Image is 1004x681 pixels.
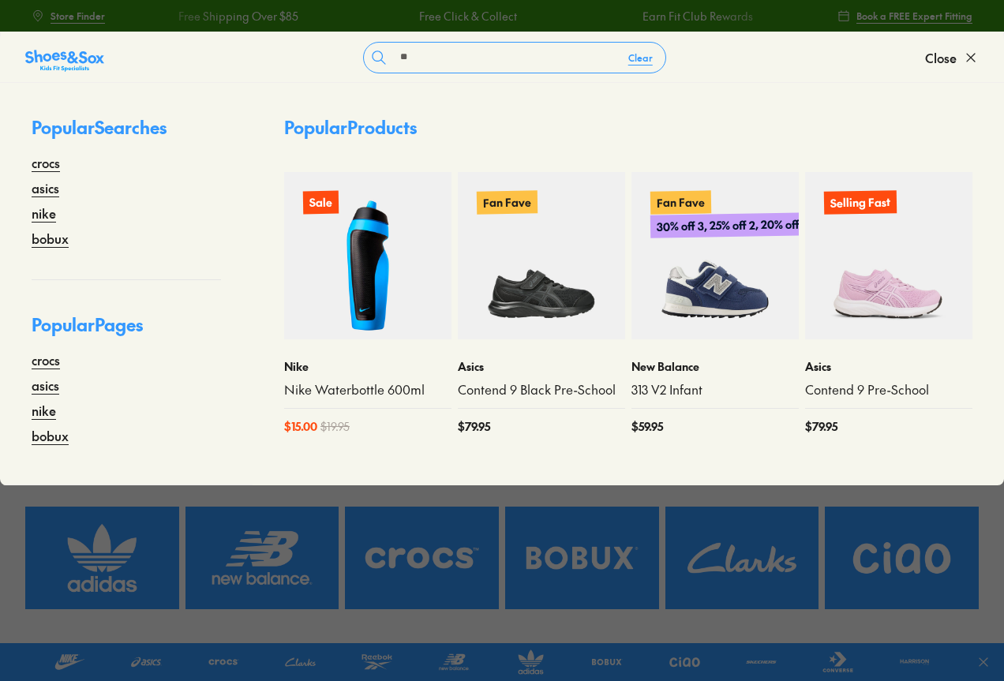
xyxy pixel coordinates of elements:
img: SNS_WEBASSETS_1280x984__Brand_9_e161dee9-03f0-4e35-815c-843dea00f972.png [505,507,659,609]
a: nike [32,204,56,223]
span: $ 15.00 [284,418,317,435]
a: Free Click & Collect [403,8,501,24]
a: 313 V2 Infant [631,381,799,398]
p: Fan Fave [477,190,538,214]
span: $ 79.95 [805,418,837,435]
img: SNS_WEBASSETS_1280x984__Brand_10_3912ae85-fb3d-449b-b156-b817166d013b.png [665,507,819,609]
img: SNS_WEBASSETS_1280x984__Brand_11_42afe9cd-2f1f-4080-b932-0c5a1492f76f.png [825,507,979,609]
a: Earn Fit Club Rewards [626,8,736,24]
p: Popular Pages [32,312,221,350]
a: Book a FREE Expert Fitting [837,2,972,30]
a: nike [32,401,56,420]
a: Contend 9 Black Pre-School [458,381,625,398]
button: Clear [616,43,665,72]
p: Asics [458,358,625,375]
span: $ 59.95 [631,418,663,435]
span: Close [925,48,957,67]
a: asics [32,178,59,197]
img: SNS_WEBASSETS_1280x984__Brand_7_4d3d8e03-a91f-4015-a35e-fabdd5f06b27.png [25,507,179,609]
span: $ 19.95 [320,418,350,435]
a: Fan Fave30% off 3, 25% off 2, 20% off 1 [631,172,799,339]
img: SNS_WEBASSETS_1280x984__Brand_8_072687a1-6812-4536-84da-40bdad0e27d7.png [185,507,339,609]
a: crocs [32,153,60,172]
a: crocs [32,350,60,369]
a: bobux [32,229,69,248]
a: bobux [32,426,69,445]
a: Fan Fave [458,172,625,339]
p: Nike [284,358,451,375]
p: Asics [805,358,972,375]
span: $ 79.95 [458,418,490,435]
p: Popular Searches [32,114,221,153]
p: Sale [303,191,339,215]
p: Selling Fast [824,190,897,215]
img: SNS_Logo_Responsive.svg [25,48,104,73]
button: Close [925,40,979,75]
span: Store Finder [51,9,105,23]
a: asics [32,376,59,395]
span: Book a FREE Expert Fitting [856,9,972,23]
a: Nike Waterbottle 600ml [284,381,451,398]
p: New Balance [631,358,799,375]
a: Free Shipping Over $85 [163,8,283,24]
a: Contend 9 Pre-School [805,381,972,398]
p: Popular Products [284,114,417,140]
a: Sale [284,172,451,339]
p: Fan Fave [650,190,711,214]
a: Store Finder [32,2,105,30]
img: SNS_WEBASSETS_1280x984__Brand_6_32476e78-ec93-4883-851d-7486025e12b2.png [345,507,499,609]
p: 30% off 3, 25% off 2, 20% off 1 [650,212,812,238]
a: Selling Fast [805,172,972,339]
a: Shoes &amp; Sox [25,45,104,70]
